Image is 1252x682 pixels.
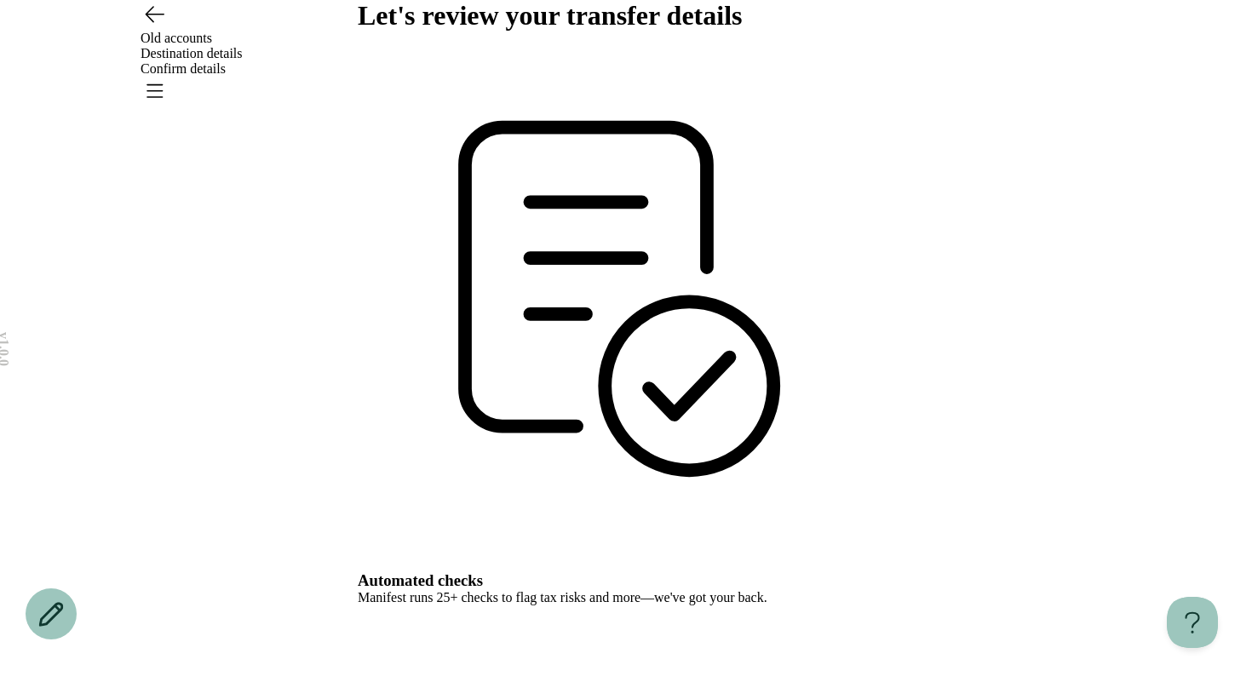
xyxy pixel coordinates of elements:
[358,571,894,590] h3: Automated checks
[358,590,894,605] p: Manifest runs 25+ checks to flag tax risks and more—we've got your back.
[141,77,168,104] button: Open menu
[141,61,226,76] span: Confirm details
[141,31,212,45] span: Old accounts
[1167,597,1218,648] iframe: Help Scout Beacon - Open
[141,46,243,60] span: Destination details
